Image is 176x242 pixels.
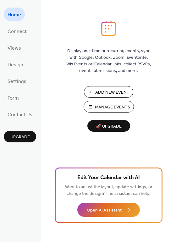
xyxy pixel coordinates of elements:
[4,91,23,104] a: Form
[4,107,36,121] a: Contact Us
[8,93,19,103] span: Form
[84,86,133,98] button: Add New Event
[4,58,27,71] a: Design
[77,203,140,217] button: Open AI Assistant
[87,207,122,214] span: Open AI Assistant
[101,20,116,36] img: logo_icon.svg
[8,110,32,120] span: Contact Us
[95,89,129,96] span: Add New Event
[4,74,30,88] a: Settings
[4,8,25,21] a: Home
[8,43,21,53] span: Views
[84,101,134,113] button: Manage Events
[4,41,25,54] a: Views
[8,10,21,20] span: Home
[65,183,152,198] span: Want to adjust the layout, update settings, or change the design? The assistant can help.
[66,48,151,74] span: Display one-time or recurring events, sync with Google, Outlook, Zoom, Eventbrite, Wix Events or ...
[8,60,23,70] span: Design
[4,131,36,142] button: Upgrade
[95,104,130,111] span: Manage Events
[10,134,30,140] span: Upgrade
[87,120,130,132] button: 🚀 Upgrade
[77,173,140,182] span: Edit Your Calendar with AI
[4,24,30,38] a: Connect
[8,77,26,86] span: Settings
[8,27,27,36] span: Connect
[91,122,126,131] span: 🚀 Upgrade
